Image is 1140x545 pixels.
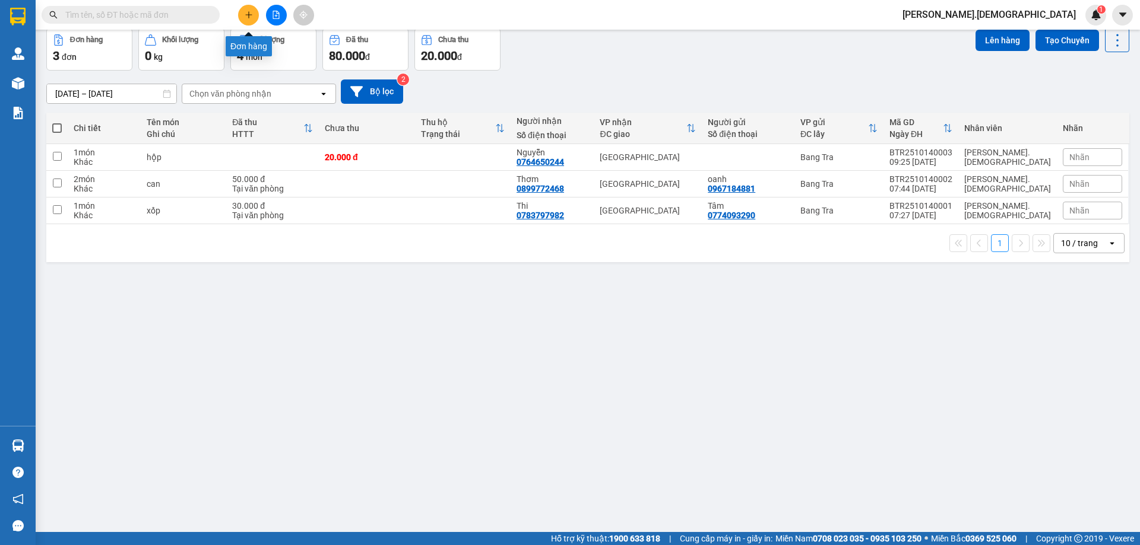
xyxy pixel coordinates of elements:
[800,152,878,162] div: Bang Tra
[147,179,220,189] div: can
[1091,9,1101,20] img: icon-new-feature
[708,117,788,127] div: Người gửi
[112,75,235,91] div: 20.000
[964,148,1051,167] div: uyen.bahai
[800,117,868,127] div: VP gửi
[1074,534,1082,543] span: copyright
[517,157,564,167] div: 0764650244
[1099,5,1103,14] span: 1
[322,28,408,71] button: Đã thu80.000đ
[74,211,135,220] div: Khác
[800,206,878,215] div: Bang Tra
[238,5,259,26] button: plus
[74,174,135,184] div: 2 món
[965,534,1016,543] strong: 0369 525 060
[594,113,702,144] th: Toggle SortBy
[794,113,883,144] th: Toggle SortBy
[1112,5,1133,26] button: caret-down
[272,11,280,19] span: file-add
[346,36,368,44] div: Đã thu
[12,47,24,60] img: warehouse-icon
[47,84,176,103] input: Select a date range.
[65,8,205,21] input: Tìm tên, số ĐT hoặc mã đơn
[49,11,58,19] span: search
[230,28,316,71] button: Số lượng4món
[893,7,1085,22] span: [PERSON_NAME].[DEMOGRAPHIC_DATA]
[414,28,501,71] button: Chưa thu20.000đ
[232,184,313,193] div: Tại văn phòng
[319,89,328,98] svg: open
[889,117,943,127] div: Mã GD
[600,129,686,139] div: ĐC giao
[991,234,1009,252] button: 1
[600,152,696,162] div: [GEOGRAPHIC_DATA]
[609,534,660,543] strong: 1900 633 818
[112,78,128,90] span: CC :
[680,532,772,545] span: Cung cấp máy in - giấy in:
[147,129,220,139] div: Ghi chú
[113,10,234,37] div: [GEOGRAPHIC_DATA]
[708,174,788,184] div: oanh
[800,129,868,139] div: ĐC lấy
[138,28,224,71] button: Khối lượng0kg
[232,117,303,127] div: Đã thu
[226,113,319,144] th: Toggle SortBy
[813,534,921,543] strong: 0708 023 035 - 0935 103 250
[1061,237,1098,249] div: 10 / trang
[517,174,588,184] div: Thơm
[12,467,24,478] span: question-circle
[1117,9,1128,20] span: caret-down
[883,113,958,144] th: Toggle SortBy
[74,184,135,193] div: Khác
[10,10,105,24] div: Bang Tra
[266,5,287,26] button: file-add
[113,51,234,68] div: 0764650244
[600,179,696,189] div: [GEOGRAPHIC_DATA]
[976,30,1030,51] button: Lên hàng
[154,52,163,62] span: kg
[517,116,588,126] div: Người nhận
[397,74,409,85] sup: 2
[325,123,409,133] div: Chưa thu
[113,37,234,51] div: Nguyễn
[1097,5,1106,14] sup: 1
[421,49,457,63] span: 20.000
[1107,238,1117,248] svg: open
[708,184,755,193] div: 0967184881
[113,10,142,23] span: Nhận:
[708,211,755,220] div: 0774093290
[551,532,660,545] span: Hỗ trợ kỹ thuật:
[254,36,284,44] div: Số lượng
[669,532,671,545] span: |
[457,52,462,62] span: đ
[162,36,198,44] div: Khối lượng
[421,117,496,127] div: Thu hộ
[775,532,921,545] span: Miền Nam
[325,152,409,162] div: 20.000 đ
[70,36,103,44] div: Đơn hàng
[889,157,952,167] div: 09:25 [DATE]
[889,211,952,220] div: 07:27 [DATE]
[53,49,59,63] span: 3
[12,439,24,452] img: warehouse-icon
[147,152,220,162] div: hộp
[889,174,952,184] div: BTR2510140002
[889,184,952,193] div: 07:44 [DATE]
[232,211,313,220] div: Tại văn phòng
[232,129,303,139] div: HTTT
[600,206,696,215] div: [GEOGRAPHIC_DATA]
[10,11,28,24] span: Gửi:
[299,11,308,19] span: aim
[1025,532,1027,545] span: |
[74,148,135,157] div: 1 món
[232,174,313,184] div: 50.000 đ
[1069,206,1090,215] span: Nhãn
[964,174,1051,193] div: uyen.bahai
[12,493,24,505] span: notification
[365,52,370,62] span: đ
[245,11,253,19] span: plus
[517,130,588,140] div: Số điện thoại
[889,129,943,139] div: Ngày ĐH
[1063,123,1122,133] div: Nhãn
[517,148,588,157] div: Nguyễn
